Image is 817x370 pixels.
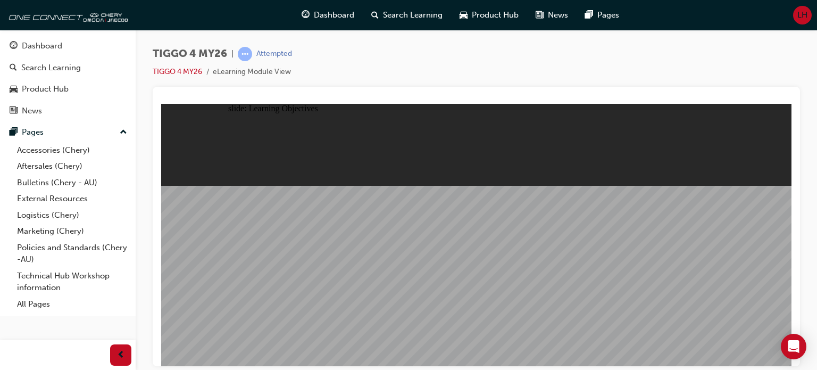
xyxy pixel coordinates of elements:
a: car-iconProduct Hub [451,4,527,26]
a: guage-iconDashboard [293,4,363,26]
a: Technical Hub Workshop information [13,268,131,296]
span: search-icon [371,9,379,22]
img: oneconnect [5,4,128,26]
span: search-icon [10,63,17,73]
span: Dashboard [314,9,354,21]
span: car-icon [460,9,468,22]
div: Open Intercom Messenger [781,334,806,359]
div: News [22,105,42,117]
button: Pages [4,122,131,142]
span: pages-icon [10,128,18,137]
span: prev-icon [117,349,125,362]
a: Aftersales (Chery) [13,158,131,175]
a: News [4,101,131,121]
span: | [231,48,234,60]
span: LH [797,9,807,21]
a: Policies and Standards (Chery -AU) [13,240,131,268]
span: learningRecordVerb_ATTEMPT-icon [238,47,252,61]
li: eLearning Module View [213,66,291,78]
span: pages-icon [585,9,593,22]
a: pages-iconPages [577,4,628,26]
a: Marketing (Chery) [13,223,131,240]
span: up-icon [120,126,127,139]
span: Search Learning [383,9,443,21]
a: Search Learning [4,58,131,78]
span: guage-icon [302,9,310,22]
div: Pages [22,126,44,138]
div: Search Learning [21,62,81,74]
span: News [548,9,568,21]
div: Product Hub [22,83,69,95]
a: Logistics (Chery) [13,207,131,224]
span: guage-icon [10,42,18,51]
a: External Resources [13,191,131,207]
span: news-icon [536,9,544,22]
a: Product Hub [4,79,131,99]
a: search-iconSearch Learning [363,4,451,26]
div: Attempted [256,49,292,59]
a: Bulletins (Chery - AU) [13,175,131,191]
span: TIGGO 4 MY26 [153,48,227,60]
span: Product Hub [472,9,519,21]
a: All Pages [13,296,131,313]
a: TIGGO 4 MY26 [153,67,202,76]
span: Pages [597,9,619,21]
span: news-icon [10,106,18,116]
span: car-icon [10,85,18,94]
button: LH [793,6,812,24]
a: news-iconNews [527,4,577,26]
a: Dashboard [4,36,131,56]
a: Accessories (Chery) [13,142,131,159]
div: Dashboard [22,40,62,52]
button: DashboardSearch LearningProduct HubNews [4,34,131,122]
